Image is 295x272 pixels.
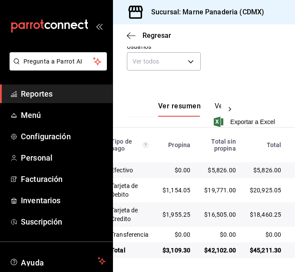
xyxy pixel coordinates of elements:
div: $16,505.00 [204,210,236,219]
div: $0.00 [204,230,236,239]
span: Configuración [21,131,106,142]
div: Tarjeta de Credito [111,206,149,223]
div: $5,826.00 [204,166,236,175]
span: Facturación [21,173,106,185]
div: $5,826.00 [250,166,282,175]
button: Ver resumen [158,102,201,117]
button: Regresar [127,31,171,40]
div: Transferencia [111,230,149,239]
button: Pregunta a Parrot AI [10,52,107,71]
span: Inventarios [21,195,106,206]
div: Total sin propina [204,138,236,152]
svg: Los pagos realizados con Pay y otras terminales son montos brutos. [143,142,149,148]
div: $0.00 [162,230,190,239]
div: $42,102.00 [204,246,236,255]
div: $1,154.05 [162,186,190,195]
span: Reportes [21,88,106,100]
div: Tipo de pago [111,138,149,152]
button: open_drawer_menu [96,23,103,30]
div: $1,955.25 [162,210,190,219]
span: Personal [21,152,106,164]
a: Pregunta a Parrot AI [6,63,107,72]
div: Ver todos [127,52,201,71]
div: Total [250,141,282,148]
div: Efectivo [111,166,149,175]
div: $0.00 [250,230,282,239]
div: Tarjeta de Debito [111,181,149,199]
span: Pregunta a Parrot AI [23,57,93,66]
button: Exportar a Excel [215,117,275,127]
div: $45,211.30 [250,246,282,255]
span: Ayuda [21,256,94,266]
div: Propina [162,141,190,148]
div: $0.00 [162,166,190,175]
span: Regresar [143,31,171,40]
div: $3,109.30 [162,246,190,255]
div: $20,925.05 [250,186,282,195]
div: navigation tabs [158,102,221,117]
h3: Sucursal: Marne Panaderia (CDMX) [144,7,264,17]
span: Suscripción [21,216,106,228]
span: Menú [21,109,106,121]
button: Ver pagos [215,102,247,117]
div: Total [111,246,149,255]
div: $19,771.00 [204,186,236,195]
div: $18,460.25 [250,210,282,219]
